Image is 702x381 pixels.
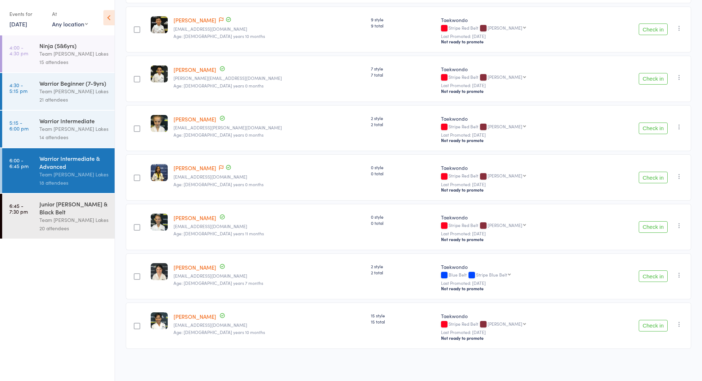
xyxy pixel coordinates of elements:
div: Not ready to promote [441,236,592,242]
div: Team [PERSON_NAME] Lakes [39,125,108,133]
div: Team [PERSON_NAME] Lakes [39,170,108,179]
a: [PERSON_NAME] [174,66,216,73]
div: Events for [9,8,45,20]
small: Last Promoted: [DATE] [441,83,592,88]
button: Check in [639,73,668,85]
div: Team [PERSON_NAME] Lakes [39,50,108,58]
button: Check in [639,270,668,282]
div: Warrior Beginner (7-9yrs) [39,79,108,87]
div: At [52,8,88,20]
a: [PERSON_NAME] [174,115,216,123]
a: [PERSON_NAME] [174,214,216,222]
div: Junior [PERSON_NAME] & Black Belt [39,200,108,216]
div: Not ready to promote [441,335,592,341]
button: Check in [639,123,668,134]
span: 2 style [371,263,435,269]
div: Taekwondo [441,16,592,23]
div: Not ready to promote [441,39,592,44]
div: Taekwondo [441,115,592,122]
a: [PERSON_NAME] [174,164,216,172]
div: Stripe Red Belt [441,25,592,31]
span: 2 style [371,115,435,121]
div: 18 attendees [39,179,108,187]
time: 4:30 - 5:15 pm [9,82,27,94]
a: 5:15 -6:00 pmWarrior IntermediateTeam [PERSON_NAME] Lakes14 attendees [2,111,115,147]
span: Age: [DEMOGRAPHIC_DATA] years 0 months [174,132,264,138]
img: image1637643635.png [151,16,168,33]
span: 9 total [371,22,435,29]
div: Ninja (5&6yrs) [39,42,108,50]
div: Not ready to promote [441,137,592,143]
small: helenadoeshair@gmail.com [174,26,365,31]
button: Check in [639,172,668,183]
div: Stripe Red Belt [441,223,592,229]
button: Check in [639,320,668,331]
div: Stripe Red Belt [441,74,592,81]
span: 15 style [371,312,435,318]
div: [PERSON_NAME] [488,173,522,178]
a: 4:00 -4:30 pmNinja (5&6yrs)Team [PERSON_NAME] Lakes15 attendees [2,35,115,72]
button: Check in [639,221,668,233]
a: [PERSON_NAME] [174,313,216,320]
div: 21 attendees [39,95,108,104]
div: Any location [52,20,88,28]
div: Stripe Blue Belt [476,272,507,277]
span: 15 total [371,318,435,325]
div: [PERSON_NAME] [488,25,522,30]
span: 0 style [371,164,435,170]
span: Age: [DEMOGRAPHIC_DATA] years 10 months [174,329,265,335]
div: [PERSON_NAME] [488,74,522,79]
small: mala_m20@hotmail.com [174,224,365,229]
span: 0 style [371,214,435,220]
small: Last Promoted: [DATE] [441,132,592,137]
div: [PERSON_NAME] [488,124,522,129]
small: Last Promoted: [DATE] [441,231,592,236]
a: 4:30 -5:15 pmWarrior Beginner (7-9yrs)Team [PERSON_NAME] Lakes21 attendees [2,73,115,110]
small: Last Promoted: [DATE] [441,281,592,286]
span: 2 total [371,269,435,275]
a: 6:00 -6:45 pmWarrior Intermediate & AdvancedTeam [PERSON_NAME] Lakes18 attendees [2,148,115,193]
small: asurace@outlook.com [174,273,365,278]
img: image1651891020.png [151,65,168,82]
div: Warrior Intermediate [39,117,108,125]
img: image1648620244.png [151,115,168,132]
span: 7 total [371,72,435,78]
span: 2 total [371,121,435,127]
span: 0 total [371,170,435,176]
div: Taekwondo [441,214,592,221]
small: Last Promoted: [DATE] [441,330,592,335]
small: Last Promoted: [DATE] [441,34,592,39]
time: 6:45 - 7:30 pm [9,203,28,214]
div: Not ready to promote [441,88,592,94]
span: 9 style [371,16,435,22]
button: Check in [639,23,668,35]
time: 5:15 - 6:00 pm [9,120,29,131]
div: Warrior Intermediate & Advanced [39,154,108,170]
span: 0 total [371,220,435,226]
span: Age: [DEMOGRAPHIC_DATA] years 7 months [174,280,263,286]
img: image1647039907.png [151,214,168,231]
div: [PERSON_NAME] [488,321,522,326]
div: 14 attendees [39,133,108,141]
div: Stripe Red Belt [441,321,592,328]
div: Not ready to promote [441,187,592,193]
small: vidyendaran@gmail.com [174,322,365,328]
small: krystel.nield@gmail.com [174,125,365,130]
a: [PERSON_NAME] [174,16,216,24]
div: Team [PERSON_NAME] Lakes [39,87,108,95]
small: melissa@ptf.com.au [174,76,365,81]
a: [PERSON_NAME] [174,264,216,271]
img: image1615360275.png [151,164,168,181]
span: Age: [DEMOGRAPHIC_DATA] years 0 months [174,181,264,187]
div: 20 attendees [39,224,108,232]
small: Last Promoted: [DATE] [441,182,592,187]
span: 7 style [371,65,435,72]
img: image1676009715.png [151,312,168,329]
div: [PERSON_NAME] [488,223,522,227]
span: Age: [DEMOGRAPHIC_DATA] years 11 months [174,230,264,236]
time: 6:00 - 6:45 pm [9,157,29,169]
div: Taekwondo [441,65,592,73]
div: Taekwondo [441,164,592,171]
div: Stripe Red Belt [441,124,592,130]
div: 15 attendees [39,58,108,66]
